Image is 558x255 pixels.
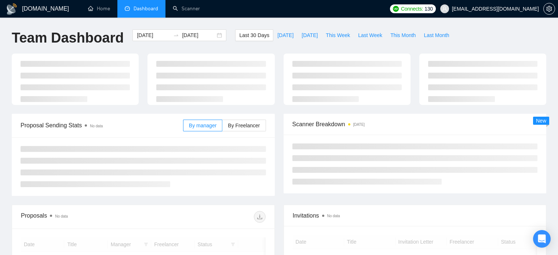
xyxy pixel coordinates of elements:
span: By Freelancer [228,123,260,128]
span: Invitations [293,211,537,220]
input: End date [182,31,215,39]
button: [DATE] [298,29,322,41]
span: user [442,6,447,11]
button: setting [543,3,555,15]
div: Open Intercom Messenger [533,230,551,248]
span: No data [55,214,68,218]
button: This Week [322,29,354,41]
span: [DATE] [277,31,293,39]
span: Last 30 Days [239,31,269,39]
h1: Team Dashboard [12,29,124,47]
span: This Week [326,31,350,39]
span: Last Month [424,31,449,39]
span: Last Week [358,31,382,39]
span: to [173,32,179,38]
span: [DATE] [302,31,318,39]
button: Last 30 Days [235,29,273,41]
div: Proposals [21,211,143,223]
span: This Month [390,31,416,39]
span: New [536,118,546,124]
span: No data [90,124,103,128]
button: Last Week [354,29,386,41]
a: homeHome [88,6,110,12]
time: [DATE] [353,123,365,127]
span: Connects: [401,5,423,13]
span: dashboard [125,6,130,11]
span: Dashboard [134,6,158,12]
button: [DATE] [273,29,298,41]
span: No data [327,214,340,218]
a: searchScanner [173,6,200,12]
img: upwork-logo.png [393,6,399,12]
span: Proposal Sending Stats [21,121,183,130]
span: setting [544,6,555,12]
span: Scanner Breakdown [292,120,538,129]
a: setting [543,6,555,12]
span: 130 [424,5,433,13]
button: This Month [386,29,420,41]
input: Start date [137,31,170,39]
span: swap-right [173,32,179,38]
span: By manager [189,123,216,128]
img: logo [6,3,18,15]
button: Last Month [420,29,453,41]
